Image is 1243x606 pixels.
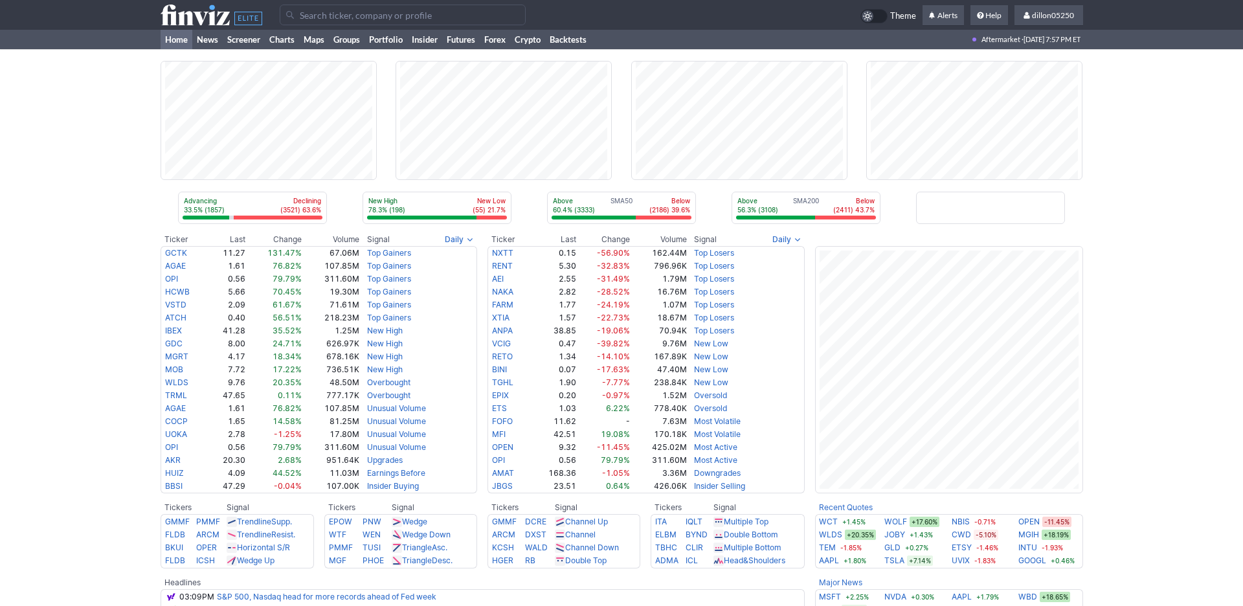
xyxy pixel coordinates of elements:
[492,377,513,387] a: TGHL
[531,233,577,246] th: Last
[597,300,630,309] span: -24.19%
[884,515,907,528] a: WOLF
[631,389,688,402] td: 1.52M
[492,248,513,258] a: NXTT
[655,517,667,526] a: ITA
[492,416,513,426] a: FOFO
[302,298,360,311] td: 71.61M
[165,352,188,361] a: MGRT
[694,287,734,297] a: Top Losers
[531,376,577,389] td: 1.90
[367,326,403,335] a: New High
[473,196,506,205] p: New Low
[606,403,630,413] span: 6.22%
[367,234,390,245] span: Signal
[597,248,630,258] span: -56.90%
[208,415,246,428] td: 1.65
[363,555,384,565] a: PHOE
[165,300,186,309] a: VSTD
[208,298,246,311] td: 2.09
[165,468,184,478] a: HUIZ
[553,205,595,214] p: 60.4% (3333)
[237,530,295,539] a: TrendlineResist.
[208,324,246,337] td: 41.28
[208,376,246,389] td: 9.76
[694,234,717,245] span: Signal
[273,313,302,322] span: 56.51%
[531,311,577,324] td: 1.57
[525,543,548,552] a: WALD
[165,442,178,452] a: OPI
[165,403,186,413] a: AGAE
[208,273,246,286] td: 0.56
[367,365,403,374] a: New High
[273,300,302,309] span: 61.67%
[686,530,708,539] a: BYND
[890,9,916,23] span: Theme
[631,376,688,389] td: 238.84K
[492,313,510,322] a: XTIA
[367,261,411,271] a: Top Gainers
[402,555,453,565] a: TriangleDesc.
[165,274,178,284] a: OPI
[531,246,577,260] td: 0.15
[819,554,839,567] a: AAPL
[531,402,577,415] td: 1.03
[208,441,246,454] td: 0.56
[473,205,506,214] p: (55) 21.7%
[208,402,246,415] td: 1.61
[299,30,329,49] a: Maps
[208,428,246,441] td: 2.78
[819,541,836,554] a: TEM
[694,300,734,309] a: Top Losers
[952,554,970,567] a: UVIX
[694,442,737,452] a: Most Active
[302,337,360,350] td: 626.97K
[631,246,688,260] td: 162.44M
[772,233,791,246] span: Daily
[602,390,630,400] span: -0.97%
[694,274,734,284] a: Top Losers
[184,205,225,214] p: 33.5% (1857)
[367,300,411,309] a: Top Gainers
[363,517,381,526] a: PNW
[694,365,728,374] a: New Low
[223,30,265,49] a: Screener
[208,260,246,273] td: 1.61
[545,30,591,49] a: Backtests
[237,543,290,552] a: Horizontal S/R
[492,287,513,297] a: NAKA
[819,528,842,541] a: WLDS
[724,555,785,565] a: Head&Shoulders
[329,30,364,49] a: Groups
[631,350,688,363] td: 167.89K
[602,377,630,387] span: -7.77%
[165,481,183,491] a: BBSI
[363,530,381,539] a: WEN
[442,233,477,246] button: Signals interval
[492,429,506,439] a: MFI
[302,311,360,324] td: 218.23M
[724,530,778,539] a: Double Bottom
[367,352,403,361] a: New High
[246,233,303,246] th: Change
[531,428,577,441] td: 42.51
[577,415,631,428] td: -
[367,287,411,297] a: Top Gainers
[819,502,873,512] b: Recent Quotes
[819,590,841,603] a: MSFT
[280,196,321,205] p: Declining
[165,365,183,374] a: MOB
[631,286,688,298] td: 16.76M
[273,274,302,284] span: 79.79%
[302,389,360,402] td: 777.17K
[923,5,964,26] a: Alerts
[302,273,360,286] td: 311.60M
[363,543,381,552] a: TUSI
[402,517,427,526] a: Wedge
[402,543,447,552] a: TriangleAsc.
[161,30,192,49] a: Home
[655,555,678,565] a: ADMA
[367,442,426,452] a: Unusual Volume
[631,324,688,337] td: 70.94K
